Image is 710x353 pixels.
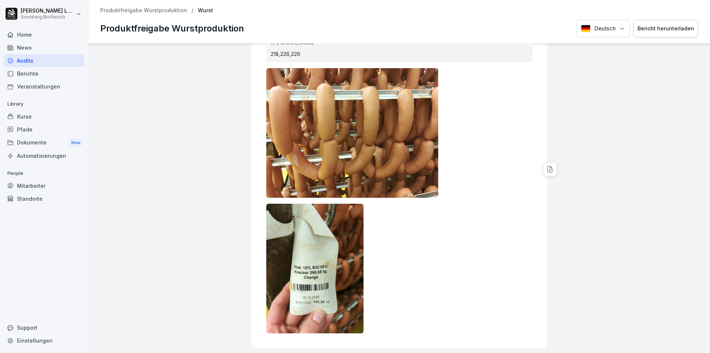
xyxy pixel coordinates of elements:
[271,50,528,58] p: 218,226,226
[198,7,213,14] p: Wurst
[192,7,193,14] p: /
[4,67,84,80] a: Berichte
[100,22,244,35] p: Produktfreigabe Wurstproduktion
[4,123,84,136] a: Pfade
[21,8,75,14] p: [PERSON_NAME] Lumetsberger
[594,24,616,33] p: Deutsch
[266,68,438,198] img: nc4nno2w5m8h2kbd85wvghhi.png
[4,167,84,179] p: People
[581,25,591,32] img: Deutsch
[4,54,84,67] a: Audits
[4,80,84,93] a: Veranstaltungen
[266,204,364,333] img: s4mpk1xzxkvu05zcochx1ruq.png
[4,98,84,110] p: Library
[576,20,630,38] button: Language
[4,321,84,334] div: Support
[4,192,84,205] a: Standorte
[70,139,82,147] div: New
[4,136,84,150] div: Dokumente
[100,7,187,14] a: Produktfreigabe Wurstproduktion
[4,149,84,162] a: Automatisierungen
[4,179,84,192] a: Mitarbeiter
[4,28,84,41] a: Home
[4,136,84,150] a: DokumenteNew
[21,14,75,20] p: Sonnberg Biofleisch
[4,41,84,54] a: News
[638,24,694,33] div: Bericht herunterladen
[4,334,84,347] a: Einstellungen
[633,20,698,38] button: Bericht herunterladen
[4,110,84,123] a: Kurse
